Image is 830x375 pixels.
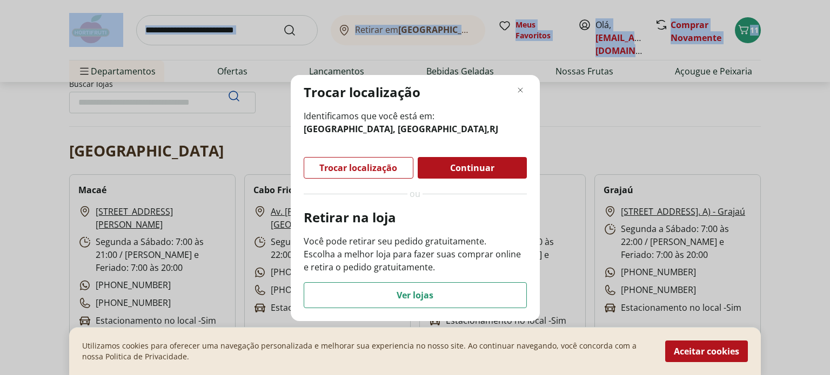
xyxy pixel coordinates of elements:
[319,163,397,172] span: Trocar localização
[304,235,527,274] p: Você pode retirar seu pedido gratuitamente. Escolha a melhor loja para fazer suas comprar online ...
[514,84,527,97] button: Fechar modal de regionalização
[82,340,652,362] p: Utilizamos cookies para oferecer uma navegação personalizada e melhorar sua experiencia no nosso ...
[304,157,413,179] button: Trocar localização
[304,123,498,135] b: [GEOGRAPHIC_DATA], [GEOGRAPHIC_DATA] , RJ
[304,282,527,308] button: Ver lojas
[304,110,527,135] span: Identificamos que você está em:
[450,163,494,172] span: Continuar
[410,187,420,200] span: ou
[304,84,420,101] p: Trocar localização
[397,291,433,299] span: Ver lojas
[418,157,527,179] button: Continuar
[665,340,748,362] button: Aceitar cookies
[291,75,540,321] div: Modal de regionalização
[304,209,527,226] p: Retirar na loja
